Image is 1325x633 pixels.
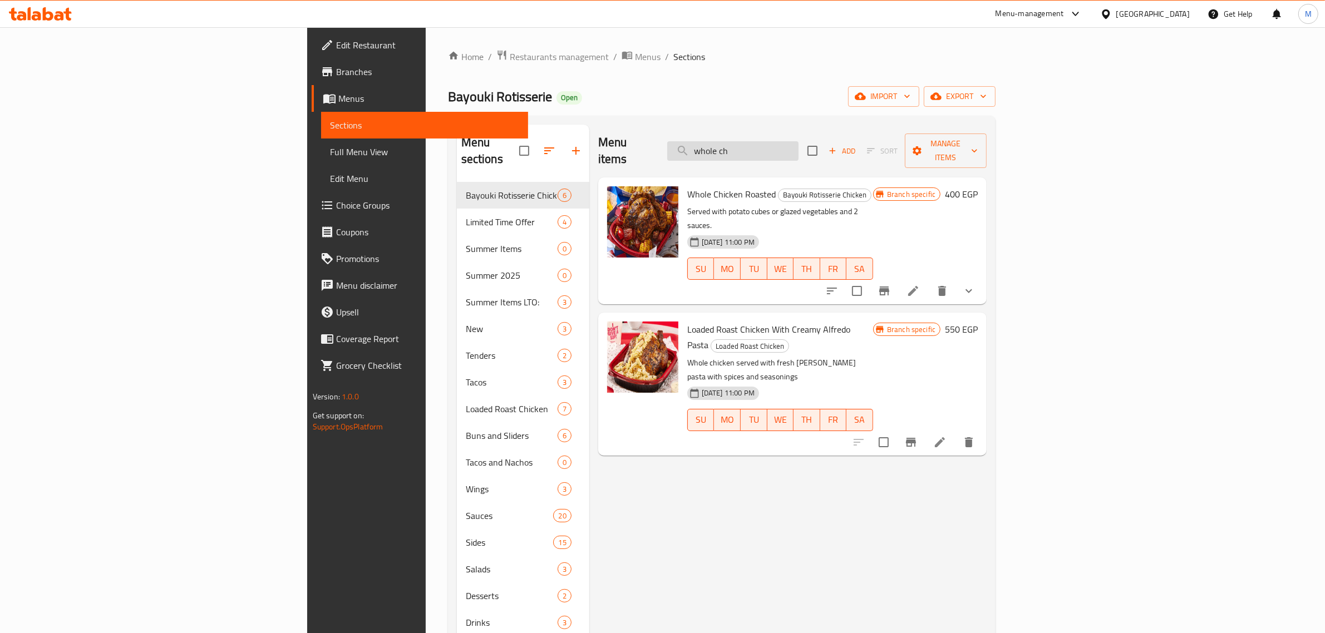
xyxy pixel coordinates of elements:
a: Promotions [312,245,529,272]
img: Whole Chicken Roasted [607,186,678,258]
span: Sauces [466,509,554,522]
span: Choice Groups [336,199,520,212]
a: Support.OpsPlatform [313,419,383,434]
span: Loaded Roast Chicken With Creamy Alfredo Pasta [687,321,850,353]
span: Buns and Sliders [466,429,558,442]
div: Summer Items LTO: [466,295,558,309]
span: Select section [801,139,824,162]
a: Branches [312,58,529,85]
a: Edit Menu [321,165,529,192]
button: import [848,86,919,107]
span: 0 [558,244,571,254]
button: sort-choices [819,278,845,304]
p: Served with potato cubes or glazed vegetables and 2 sauces. [687,205,873,233]
div: items [558,295,572,309]
span: Restaurants management [510,50,609,63]
span: 3 [558,324,571,334]
div: Sides [466,536,554,549]
div: items [558,616,572,629]
span: Tacos [466,375,558,389]
span: Get support on: [313,408,364,423]
span: Grocery Checklist [336,359,520,372]
span: Full Menu View [330,145,520,159]
span: export [933,90,987,103]
div: items [558,375,572,389]
a: Coverage Report [312,325,529,352]
span: 6 [558,431,571,441]
div: items [558,215,572,229]
span: 15 [554,537,570,548]
div: Bayouki Rotisserie Chicken6 [457,182,589,209]
span: Summer Items [466,242,558,255]
span: Coverage Report [336,332,520,345]
span: Add item [824,142,860,160]
div: Limited Time Offer4 [457,209,589,235]
nav: breadcrumb [448,50,996,64]
a: Sections [321,112,529,139]
h6: 550 EGP [945,322,978,337]
span: Manage items [914,137,978,165]
div: Tacos and Nachos [466,456,558,469]
span: 3 [558,377,571,388]
span: 4 [558,217,571,228]
div: items [553,536,571,549]
span: 3 [558,564,571,575]
input: search [667,141,799,161]
button: WE [767,409,794,431]
div: items [558,562,572,576]
a: Upsell [312,299,529,325]
div: New3 [457,315,589,342]
button: SA [846,258,873,280]
a: Edit Restaurant [312,32,529,58]
span: Desserts [466,589,558,602]
span: Branch specific [883,189,940,200]
span: Whole Chicken Roasted [687,186,776,202]
button: TH [794,409,820,431]
span: Wings [466,482,558,496]
h2: Menu items [598,134,654,167]
button: SA [846,409,873,431]
span: 3 [558,484,571,494]
div: Tenders2 [457,342,589,369]
a: Restaurants management [496,50,609,64]
span: 3 [558,297,571,308]
p: Whole chicken served with fresh [PERSON_NAME] pasta with spices and seasonings [687,356,873,384]
div: New [466,322,558,335]
div: items [558,482,572,496]
button: WE [767,258,794,280]
span: 1.0.0 [342,389,359,404]
div: items [558,189,572,202]
div: Bayouki Rotisserie Chicken [778,189,871,202]
span: Loaded Roast Chicken [711,340,789,353]
span: SA [851,261,869,277]
span: Limited Time Offer [466,215,558,229]
span: SU [692,261,710,277]
span: Menu disclaimer [336,279,520,292]
span: Upsell [336,305,520,319]
div: Bayouki Rotisserie Chicken [466,189,558,202]
button: MO [714,409,741,431]
span: Branches [336,65,520,78]
a: Full Menu View [321,139,529,165]
span: Sections [330,118,520,132]
span: Add [827,145,857,157]
button: show more [955,278,982,304]
div: Wings3 [457,476,589,502]
div: items [558,429,572,442]
h6: 400 EGP [945,186,978,202]
span: Select all sections [513,139,536,162]
a: Menu disclaimer [312,272,529,299]
span: Select section first [860,142,905,160]
button: FR [820,409,847,431]
span: TU [745,412,763,428]
li: / [665,50,669,63]
span: 7 [558,404,571,414]
button: SU [687,409,715,431]
span: Promotions [336,252,520,265]
a: Grocery Checklist [312,352,529,379]
div: items [558,456,572,469]
a: Choice Groups [312,192,529,219]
